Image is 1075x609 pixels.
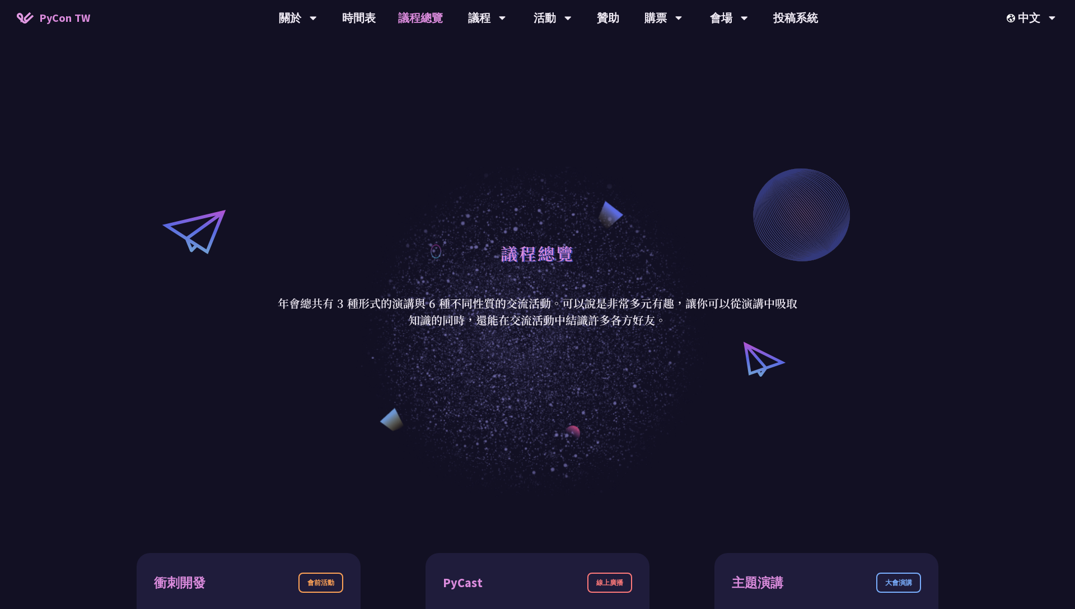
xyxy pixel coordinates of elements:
[876,573,921,593] div: 大會演講
[17,12,34,24] img: Home icon of PyCon TW 2025
[443,573,483,593] div: PyCast
[732,573,783,593] div: 主題演講
[39,10,90,26] span: PyCon TW
[298,573,343,593] div: 會前活動
[1007,14,1018,22] img: Locale Icon
[501,236,574,270] h1: 議程總覽
[154,573,205,593] div: 衝刺開發
[277,295,798,329] p: 年會總共有 3 種形式的演講與 6 種不同性質的交流活動。可以說是非常多元有趣，讓你可以從演講中吸取知識的同時，還能在交流活動中結識許多各方好友。
[587,573,632,593] div: 線上廣播
[6,4,101,32] a: PyCon TW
